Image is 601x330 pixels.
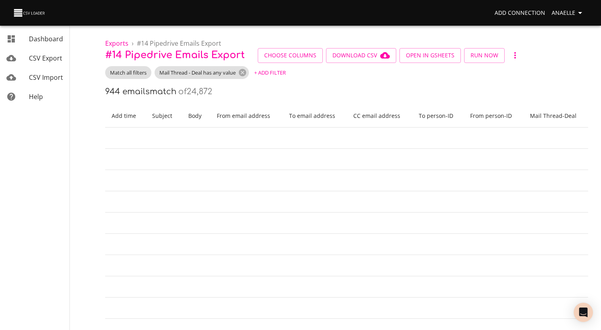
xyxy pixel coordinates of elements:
th: Add time [105,105,146,128]
span: CSV Export [29,54,62,63]
span: Dashboard [29,34,63,43]
button: Choose Columns [258,48,323,63]
span: # 14 Pipedrive Emails Export [137,39,221,48]
span: Download CSV [332,51,390,61]
th: From email address [210,105,283,128]
div: Open Intercom Messenger [574,303,593,322]
span: Run Now [471,51,498,61]
th: CC email address [347,105,412,128]
th: Subject [146,105,181,128]
span: Add Connection [495,8,545,18]
button: Run Now [464,48,505,63]
span: Anaelle [552,8,585,18]
th: Body [182,105,210,128]
h6: of 24,872 [178,87,212,96]
span: Help [29,92,43,101]
a: Add Connection [491,6,548,20]
h6: 944 emails match [105,87,177,96]
button: Anaelle [548,6,588,20]
span: CSV Import [29,73,63,82]
img: CSV Loader [13,7,47,18]
th: Mail Thread - Deal [524,105,588,128]
li: › [132,38,134,48]
button: + Add Filter [252,67,288,79]
span: + Add Filter [254,68,286,77]
div: Mail Thread - Deal has any value [155,66,249,79]
a: Exports [105,39,128,48]
th: To email address [283,105,347,128]
span: Choose Columns [264,51,316,61]
span: Mail Thread - Deal has any value [155,69,240,77]
span: # 14 Pipedrive Emails Export [105,50,245,61]
th: To person - ID [412,105,464,128]
button: Download CSV [326,48,396,63]
th: From person - ID [464,105,523,128]
div: Match all filters [105,66,151,79]
span: Match all filters [105,69,151,77]
span: Open in GSheets [406,51,454,61]
button: Open in GSheets [399,48,461,63]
